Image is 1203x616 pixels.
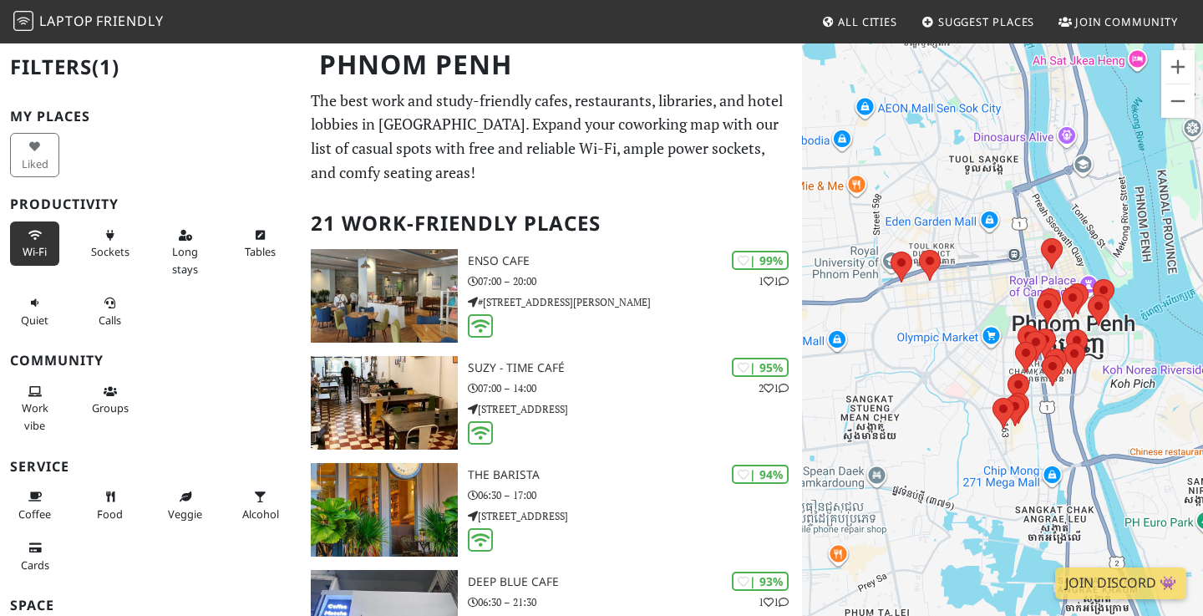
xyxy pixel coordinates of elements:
[311,198,792,249] h2: 21 Work-Friendly Places
[85,378,135,422] button: Groups
[99,313,121,328] span: Video/audio calls
[10,459,291,475] h3: Service
[1055,568,1186,599] a: Join Discord 👾
[160,483,210,527] button: Veggie
[815,7,904,37] a: All Cities
[168,507,202,522] span: Veggie
[759,273,789,289] p: 1 1
[306,42,799,88] h1: Phnom Penh
[1161,84,1195,118] button: Zoom out
[838,14,897,29] span: All Cities
[97,507,123,522] span: Food
[759,594,789,610] p: 1 1
[468,575,802,589] h3: Deep Blue Cafe
[10,483,59,527] button: Coffee
[160,221,210,283] button: Long stays
[22,400,48,432] span: People working
[39,12,94,30] span: Laptop
[13,8,164,37] a: LaptopFriendly LaptopFriendly
[301,356,802,450] a: Suzy - Time Café | 95% 21 Suzy - Time Café 07:00 – 14:00 [STREET_ADDRESS]
[85,289,135,333] button: Calls
[468,254,802,268] h3: Enso Cafe
[92,400,129,415] span: Group tables
[468,468,802,482] h3: The Barista
[311,89,792,185] p: The best work and study-friendly cafes, restaurants, libraries, and hotel lobbies in [GEOGRAPHIC_...
[10,534,59,578] button: Cards
[10,289,59,333] button: Quiet
[245,244,276,259] span: Work-friendly tables
[10,353,291,369] h3: Community
[18,507,51,522] span: Coffee
[23,244,47,259] span: Stable Wi-Fi
[21,557,49,573] span: Credit cards
[13,11,33,31] img: LaptopFriendly
[85,483,135,527] button: Food
[732,251,789,270] div: | 99%
[1161,50,1195,84] button: Zoom in
[468,294,802,310] p: #[STREET_ADDRESS][PERSON_NAME]
[468,508,802,524] p: [STREET_ADDRESS]
[759,380,789,396] p: 2 1
[938,14,1035,29] span: Suggest Places
[96,12,163,30] span: Friendly
[301,463,802,557] a: The Barista | 94% The Barista 06:30 – 17:00 [STREET_ADDRESS]
[10,196,291,212] h3: Productivity
[301,249,802,343] a: Enso Cafe | 99% 11 Enso Cafe 07:00 – 20:00 #[STREET_ADDRESS][PERSON_NAME]
[311,463,458,557] img: The Barista
[1075,14,1178,29] span: Join Community
[468,401,802,417] p: [STREET_ADDRESS]
[311,356,458,450] img: Suzy - Time Café
[732,572,789,591] div: | 93%
[311,249,458,343] img: Enso Cafe
[468,273,802,289] p: 07:00 – 20:00
[21,313,48,328] span: Quiet
[10,42,291,93] h2: Filters
[10,598,291,613] h3: Space
[915,7,1042,37] a: Suggest Places
[732,358,789,377] div: | 95%
[10,221,59,266] button: Wi-Fi
[236,221,285,266] button: Tables
[468,487,802,503] p: 06:30 – 17:00
[468,361,802,375] h3: Suzy - Time Café
[242,507,279,522] span: Alcohol
[92,53,119,80] span: (1)
[91,244,129,259] span: Power sockets
[10,109,291,125] h3: My Places
[236,483,285,527] button: Alcohol
[732,465,789,484] div: | 94%
[172,244,198,276] span: Long stays
[468,594,802,610] p: 06:30 – 21:30
[10,378,59,439] button: Work vibe
[85,221,135,266] button: Sockets
[468,380,802,396] p: 07:00 – 14:00
[1052,7,1185,37] a: Join Community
